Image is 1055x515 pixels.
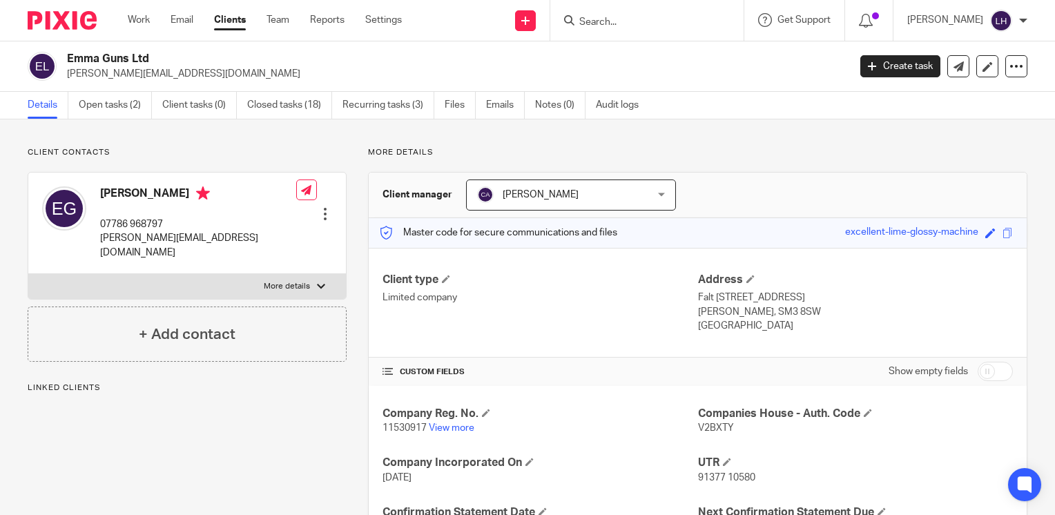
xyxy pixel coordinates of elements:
img: svg%3E [990,10,1012,32]
span: 91377 10580 [698,473,755,483]
a: Closed tasks (18) [247,92,332,119]
h3: Client manager [383,188,452,202]
a: Create task [860,55,940,77]
span: [PERSON_NAME] [503,190,579,200]
a: Audit logs [596,92,649,119]
i: Primary [196,186,210,200]
h4: Companies House - Auth. Code [698,407,1013,421]
a: Details [28,92,68,119]
label: Show empty fields [889,365,968,378]
h4: Company Incorporated On [383,456,697,470]
p: [GEOGRAPHIC_DATA] [698,319,1013,333]
p: [PERSON_NAME] [907,13,983,27]
p: More details [264,281,310,292]
img: Pixie [28,11,97,30]
h2: Emma Guns Ltd [67,52,685,66]
p: Client contacts [28,147,347,158]
a: Recurring tasks (3) [342,92,434,119]
h4: UTR [698,456,1013,470]
p: 07786 968797 [100,217,296,231]
a: Settings [365,13,402,27]
span: 11530917 [383,423,427,433]
h4: CUSTOM FIELDS [383,367,697,378]
span: [DATE] [383,473,412,483]
p: Limited company [383,291,697,304]
a: Team [267,13,289,27]
a: Clients [214,13,246,27]
p: [PERSON_NAME], SM3 8SW [698,305,1013,319]
p: Linked clients [28,382,347,393]
p: [PERSON_NAME][EMAIL_ADDRESS][DOMAIN_NAME] [100,231,296,260]
h4: + Add contact [139,324,235,345]
h4: Client type [383,273,697,287]
img: svg%3E [477,186,494,203]
h4: Address [698,273,1013,287]
p: More details [368,147,1027,158]
img: svg%3E [42,186,86,231]
a: Open tasks (2) [79,92,152,119]
input: Search [578,17,702,29]
a: Reports [310,13,345,27]
span: Get Support [777,15,831,25]
h4: Company Reg. No. [383,407,697,421]
img: svg%3E [28,52,57,81]
a: Files [445,92,476,119]
p: Master code for secure communications and files [379,226,617,240]
h4: [PERSON_NAME] [100,186,296,204]
a: Notes (0) [535,92,585,119]
a: Client tasks (0) [162,92,237,119]
p: Falt [STREET_ADDRESS] [698,291,1013,304]
p: [PERSON_NAME][EMAIL_ADDRESS][DOMAIN_NAME] [67,67,840,81]
a: View more [429,423,474,433]
a: Email [171,13,193,27]
a: Emails [486,92,525,119]
span: V2BXTY [698,423,734,433]
a: Work [128,13,150,27]
div: excellent-lime-glossy-machine [845,225,978,241]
